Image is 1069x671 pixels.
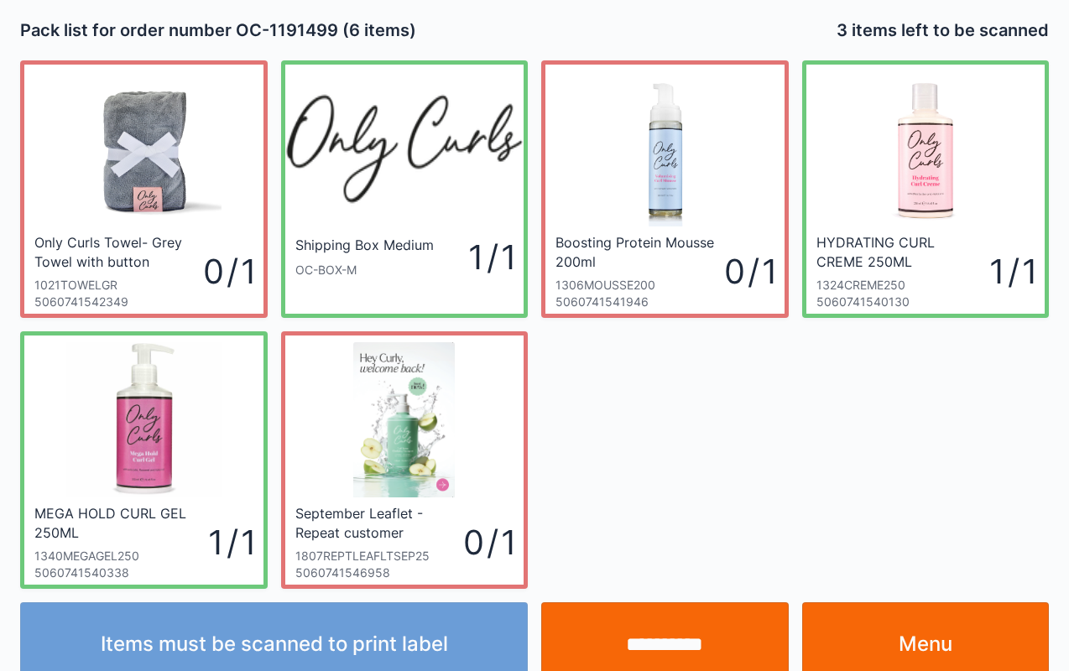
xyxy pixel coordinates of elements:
div: Shipping Box Medium [295,236,434,255]
div: 1324CREME250 [816,277,990,294]
div: 1340MEGAGEL250 [34,548,208,564]
img: oc_200x.webp [285,71,524,226]
div: HYDRATING CURL CREME 250ML [816,233,986,270]
div: 1807REPTLEAFLTSEP25 [295,548,464,564]
div: Only Curls Towel- Grey Towel with button fastening [34,233,199,270]
img: hydratingcurlcremelarge_1200x.jpg [850,71,1001,226]
div: 1 / 1 [989,247,1035,295]
img: MegaHold_800x_b1838186-9d6e-4e50-bf33-3026d10c3769_1200x.jpg [66,342,222,497]
h2: Pack list for order number OC-1191499 (6 items) [20,18,528,42]
div: 1021TOWELGR [34,277,203,294]
img: repeat-customer-SEPT-25.png [353,342,455,497]
div: 1 / 1 [438,233,514,281]
div: 0 / 1 [463,518,514,566]
div: 5060741546958 [295,564,464,581]
a: Shipping Box MediumOC-BOX-M1 / 1 [281,60,529,318]
a: HYDRATING CURL CREME 250ML1324CREME25050607415401301 / 1 [802,60,1050,318]
a: MEGA HOLD CURL GEL 250ML1340MEGAGEL25050607415403381 / 1 [20,331,268,589]
img: Only_Curls_Volumising_Curl_Mousse_Product_Image_White_Background_1_1200x.jpg [587,71,743,226]
div: 1306MOUSSE200 [555,277,724,294]
div: 5060741542349 [34,294,203,310]
div: 1 / 1 [208,518,253,566]
div: 0 / 1 [203,247,253,295]
div: Boosting Protein Mousse 200ml [555,233,720,270]
a: Only Curls Towel- Grey Towel with button fastening1021TOWELGR50607415423490 / 1 [20,60,268,318]
a: Boosting Protein Mousse 200ml1306MOUSSE20050607415419460 / 1 [541,60,789,318]
h2: 3 items left to be scanned [837,18,1049,42]
div: September Leaflet - Repeat customer [295,504,460,541]
img: greyrolled_1200x.jpg [66,71,222,226]
div: 5060741540338 [34,564,208,581]
div: 0 / 1 [724,247,774,295]
div: OC-BOX-M [295,262,438,278]
div: 5060741540130 [816,294,990,310]
a: September Leaflet - Repeat customer1807REPTLEAFLTSEP2550607415469580 / 1 [281,331,529,589]
div: 5060741541946 [555,294,724,310]
div: MEGA HOLD CURL GEL 250ML [34,504,204,541]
